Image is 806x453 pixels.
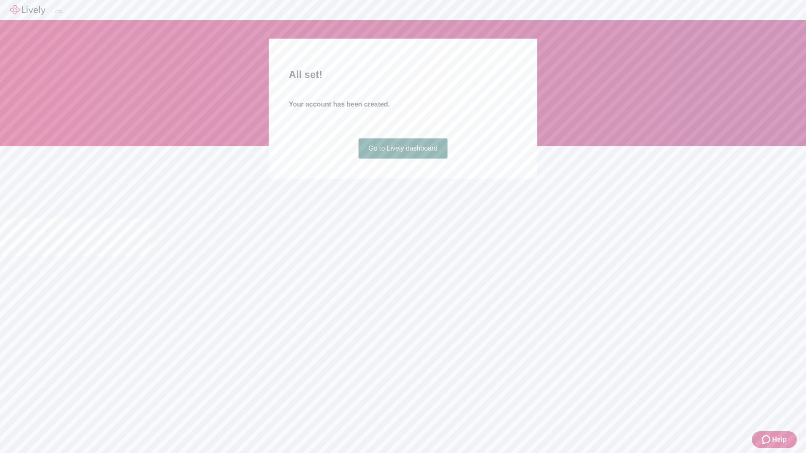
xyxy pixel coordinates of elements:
[289,99,517,109] h4: Your account has been created.
[359,138,448,159] a: Go to Lively dashboard
[762,435,772,445] svg: Zendesk support icon
[772,435,787,445] span: Help
[10,5,45,15] img: Lively
[752,431,797,448] button: Zendesk support iconHelp
[289,67,517,82] h2: All set!
[55,10,62,13] button: Log out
